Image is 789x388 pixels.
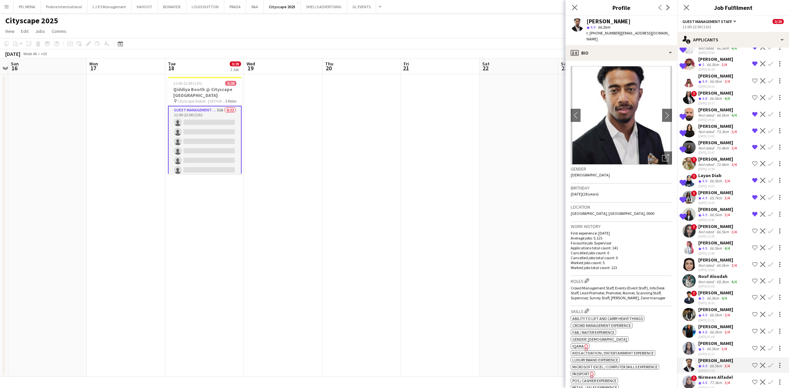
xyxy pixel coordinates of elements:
h3: Roles [571,277,672,284]
app-skills-label: 3/4 [731,263,737,268]
button: Guest Management Staff [682,19,737,24]
div: Nouf Aloudah [698,273,738,279]
span: 4.9 [702,312,707,317]
h3: Profile [565,3,677,12]
div: [DATE] 01:15 [698,369,733,373]
span: 16 [10,64,19,72]
div: [DATE] 14:13 [698,118,738,122]
div: [PERSON_NAME] [698,357,733,363]
span: Mon [89,61,98,67]
button: Proline Interntational [41,0,87,13]
p: Applications total count: 141 [571,245,672,250]
span: 66.5km [597,25,611,30]
span: Guest Management Staff [682,19,732,24]
span: Thu [325,61,333,67]
div: [DATE] 15:48 [698,251,733,256]
div: 66.5km [715,263,730,268]
span: ! [691,91,697,97]
span: 20 [324,64,333,72]
h3: Work history [571,223,672,229]
span: Fri [404,61,409,67]
app-job-card: 11:00-22:00 (11h)0/28Qiddiya Booth @ Cityscape [GEOGRAPHIC_DATA] Cityscape Global - [GEOGRAPHIC_D... [168,77,242,174]
div: Layan Diab [698,172,731,178]
div: [DATE] 14:24 [698,201,733,205]
span: ! [691,157,697,163]
button: KAHOOT [131,0,158,13]
span: POS / Cashier experience [572,378,616,383]
div: [PERSON_NAME] [698,123,738,129]
div: Not rated [698,146,715,150]
div: 66.5km [708,178,723,184]
span: Crowd Management Staff, Events (Event Staff), Info Desk Staff, Lead Promoter, Promoter, Runner, S... [571,285,665,300]
app-card-role: Guest Management Staff51A0/2211:00-22:00 (11h) [168,106,242,330]
button: RAA [246,0,264,13]
div: [PERSON_NAME] [698,257,738,263]
span: ! [691,375,697,381]
span: 4.9 [702,178,707,183]
div: [PERSON_NAME] [698,73,733,79]
p: Favourite job: Supervisor [571,240,672,245]
span: 18 [167,64,176,72]
span: 4.9 [702,195,707,200]
p: Average jobs: 5.125 [571,236,672,240]
button: Cityscape 2025 [264,0,301,13]
div: 66.5km [708,363,723,369]
span: View [5,28,14,34]
div: [DATE] 21:21 [698,318,733,322]
div: 11:00-22:00 (11h) [682,24,784,29]
span: Microsoft Excel / Computer skills experience [572,364,657,369]
button: SHELLS ADVERTISING [301,0,347,13]
span: 0/28 [773,19,784,24]
h3: Location [571,204,672,210]
div: 66.5km [708,246,723,251]
div: 72.4km [715,162,730,167]
span: IQAMA [572,344,584,349]
span: 4.9 [702,246,707,251]
div: [DATE] 01:09 [698,335,733,339]
div: [DATE] 19:33 [698,301,733,305]
button: GL EVENTS [347,0,376,13]
div: [PERSON_NAME] [698,140,738,146]
p: Cancelled jobs count: 0 [571,250,672,255]
span: 3 Roles [225,99,236,103]
p: Cancelled jobs total count: 0 [571,255,672,260]
app-skills-label: 4/4 [731,46,737,51]
div: [DATE] 13:58 [698,167,738,171]
span: 4.8 [702,330,707,334]
span: Passport [572,371,589,376]
p: First experience: [DATE] [571,231,672,236]
app-skills-label: 3/4 [731,162,737,167]
div: [PERSON_NAME] [698,223,738,229]
span: Week 46 [22,51,38,56]
button: BONAFIDE [158,0,186,13]
span: 19 [246,64,255,72]
a: Jobs [33,27,48,35]
span: 22 [481,64,490,72]
span: Luxury brand experience [572,357,618,362]
h3: Qiddiya Booth @ Cityscape [GEOGRAPHIC_DATA] [168,86,242,98]
div: [PERSON_NAME] [698,290,733,296]
div: [PERSON_NAME] [698,206,733,212]
span: 4.9 [702,79,707,84]
app-skills-label: 3/4 [725,79,730,84]
span: [GEOGRAPHIC_DATA], [GEOGRAPHIC_DATA], 0000 [571,211,654,216]
div: Open photos pop-in [659,151,672,165]
span: 5 [702,62,704,67]
span: Jobs [35,28,45,34]
div: 66.5km [708,312,723,318]
div: 66.5km [708,79,723,84]
app-skills-label: 4/4 [731,113,737,118]
div: Not rated [698,129,715,134]
button: LOUIS VUITTON [186,0,224,13]
div: Nirmeen Alfadel [698,374,733,380]
div: 1 Job [230,67,241,72]
app-skills-label: 3/4 [725,178,730,183]
span: Sat [482,61,490,67]
div: [DATE] 09:22 [698,84,733,89]
span: 0/28 [230,61,241,66]
button: PFL MENA [13,0,41,13]
span: Crowd management experience [572,323,631,328]
span: Kids activation / Entertainment experience [572,351,654,355]
div: [PERSON_NAME] [698,107,738,113]
span: Comms [52,28,66,34]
